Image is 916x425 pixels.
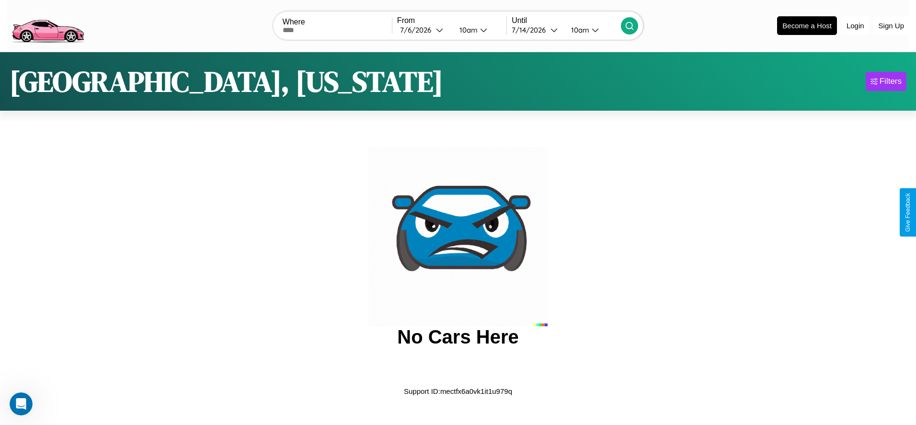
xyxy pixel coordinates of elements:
button: Become a Host [777,16,837,35]
div: 10am [455,25,480,34]
h1: [GEOGRAPHIC_DATA], [US_STATE] [10,62,443,101]
button: 10am [452,25,506,35]
img: car [368,147,548,326]
button: 10am [563,25,621,35]
button: Filters [866,72,906,91]
div: 7 / 6 / 2026 [400,25,436,34]
label: From [397,16,506,25]
label: Until [512,16,621,25]
button: Sign Up [874,17,909,34]
button: 7/6/2026 [397,25,452,35]
iframe: Intercom live chat [10,392,33,415]
h2: No Cars Here [397,326,518,348]
img: logo [7,5,88,45]
label: Where [283,18,392,26]
div: Filters [880,77,902,86]
button: Login [842,17,869,34]
div: 10am [566,25,592,34]
div: Give Feedback [905,193,911,232]
p: Support ID: mectfx6a0vk1it1u979q [404,385,512,398]
div: 7 / 14 / 2026 [512,25,550,34]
